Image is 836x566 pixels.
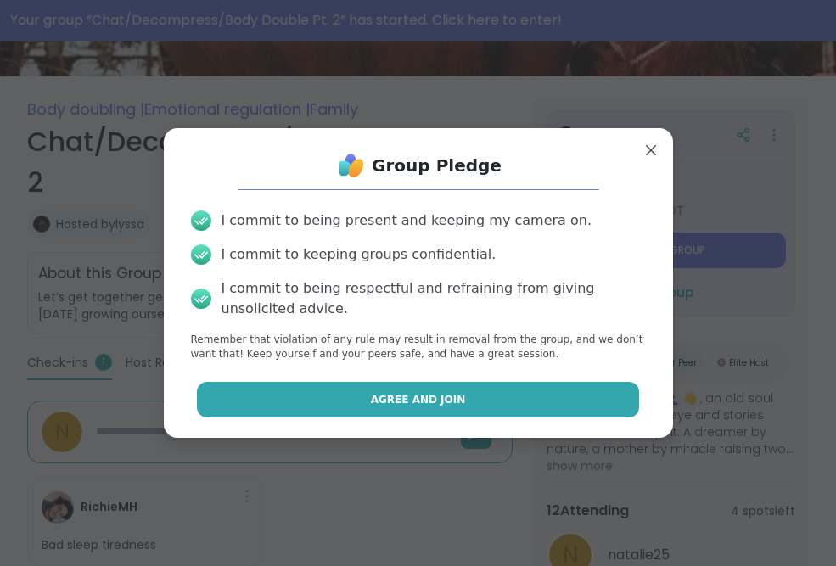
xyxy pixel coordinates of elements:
[334,149,368,182] img: ShareWell Logo
[191,333,646,361] p: Remember that violation of any rule may result in removal from the group, and we don’t want that!...
[371,392,466,407] span: Agree and Join
[372,154,502,177] h1: Group Pledge
[222,278,646,319] div: I commit to being respectful and refraining from giving unsolicited advice.
[197,382,639,417] button: Agree and Join
[222,244,497,265] div: I commit to keeping groups confidential.
[222,210,592,231] div: I commit to being present and keeping my camera on.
